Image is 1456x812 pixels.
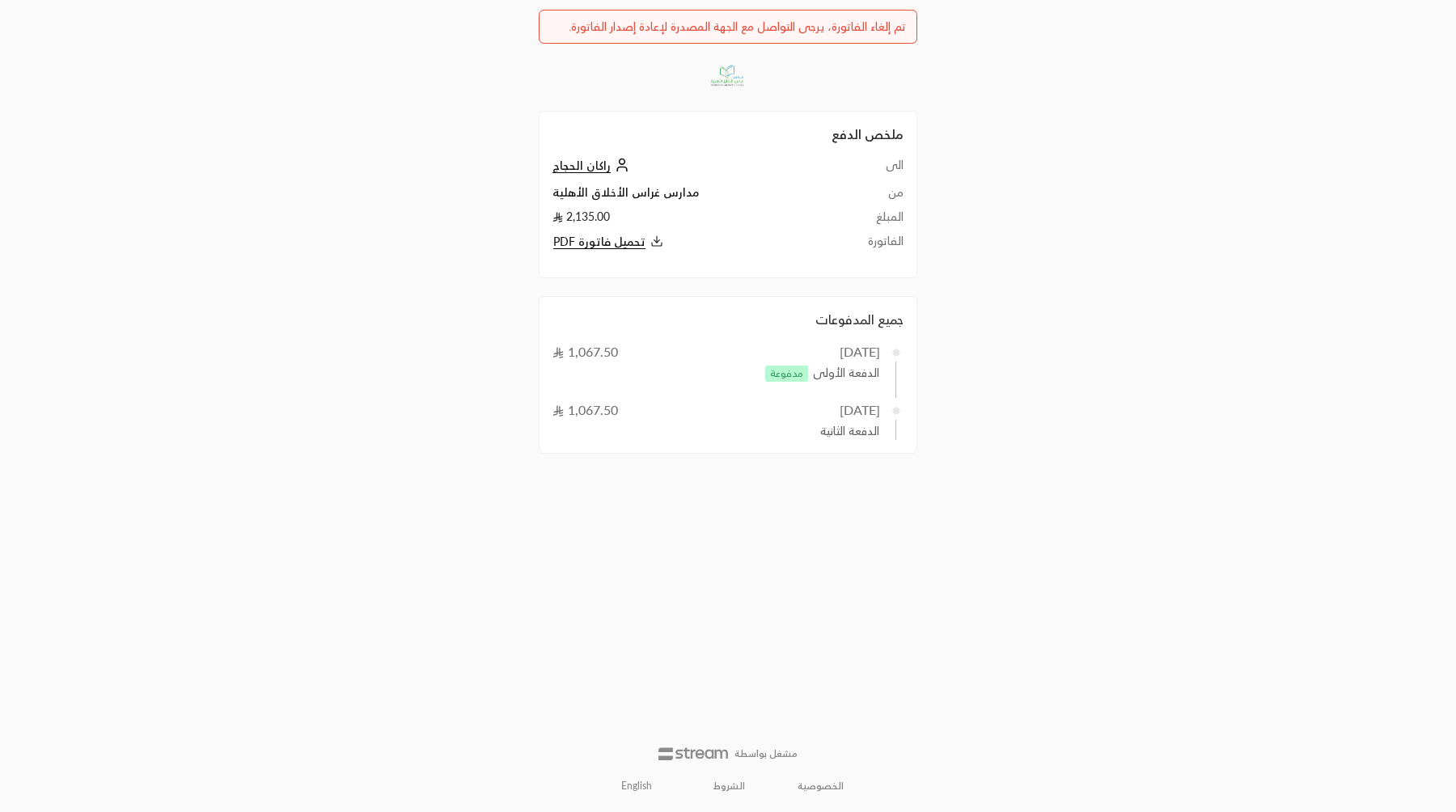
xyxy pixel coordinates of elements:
[835,209,904,233] td: المبلغ
[612,773,661,799] a: English
[835,157,904,184] td: الى
[553,235,645,249] span: تحميل فاتورة PDF
[552,125,904,144] h2: ملخص الدفع
[552,402,619,417] span: 1,067.50
[552,159,633,172] a: راكان الحجاج
[734,747,798,760] p: مشغل بواسطة
[813,365,879,382] span: الدفعة الأولى
[713,780,745,793] a: الشروط
[552,233,835,252] button: تحميل فاتورة PDF
[765,366,808,382] span: مدفوعة
[820,423,879,440] span: الدفعة الثانية
[701,54,754,98] img: Company Logo
[552,344,619,359] span: 1,067.50
[835,184,904,209] td: من
[840,400,881,420] div: [DATE]
[552,209,835,233] td: 2,135.00
[835,233,904,252] td: الفاتورة
[550,19,906,36] div: تم إلغاء الفاتورة، يرجى التواصل مع الجهة المصدرة لإعادة إصدار الفاتورة.
[840,342,881,362] div: [DATE]
[552,184,835,209] td: مدارس غراس الأخلاق الأهلية
[552,310,904,329] div: جميع المدفوعات
[552,159,611,173] span: راكان الحجاج
[798,780,844,793] a: الخصوصية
